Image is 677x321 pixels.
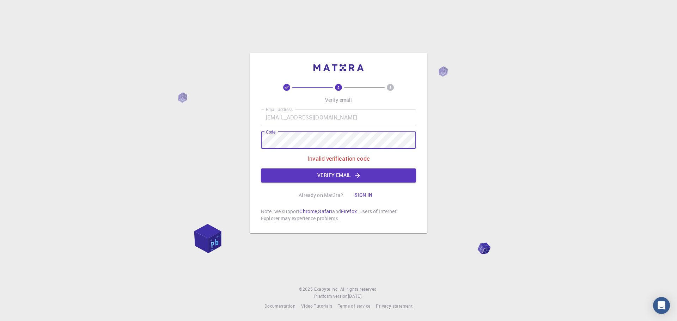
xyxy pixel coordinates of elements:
span: Platform version [314,293,348,300]
a: Firefox [341,208,357,215]
a: Documentation [264,303,295,310]
span: Video Tutorials [301,303,332,309]
span: Documentation [264,303,295,309]
label: Code [266,129,275,135]
label: Email address [266,106,293,112]
p: Note: we support , and . Users of Internet Explorer may experience problems. [261,208,416,222]
button: Verify email [261,168,416,183]
a: [DATE]. [348,293,363,300]
a: Exabyte Inc. [314,286,339,293]
span: Terms of service [338,303,370,309]
a: Video Tutorials [301,303,332,310]
span: [DATE] . [348,293,363,299]
span: All rights reserved. [340,286,378,293]
p: Already on Mat3ra? [299,192,343,199]
text: 2 [337,85,340,90]
p: Invalid verification code [307,154,370,163]
a: Privacy statement [376,303,413,310]
button: Sign in [349,188,378,202]
a: Chrome [299,208,317,215]
span: © 2025 [299,286,314,293]
span: Exabyte Inc. [314,286,339,292]
a: Terms of service [338,303,370,310]
div: Open Intercom Messenger [653,297,670,314]
span: Privacy statement [376,303,413,309]
p: Verify email [325,97,352,104]
a: Safari [318,208,332,215]
text: 3 [389,85,391,90]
